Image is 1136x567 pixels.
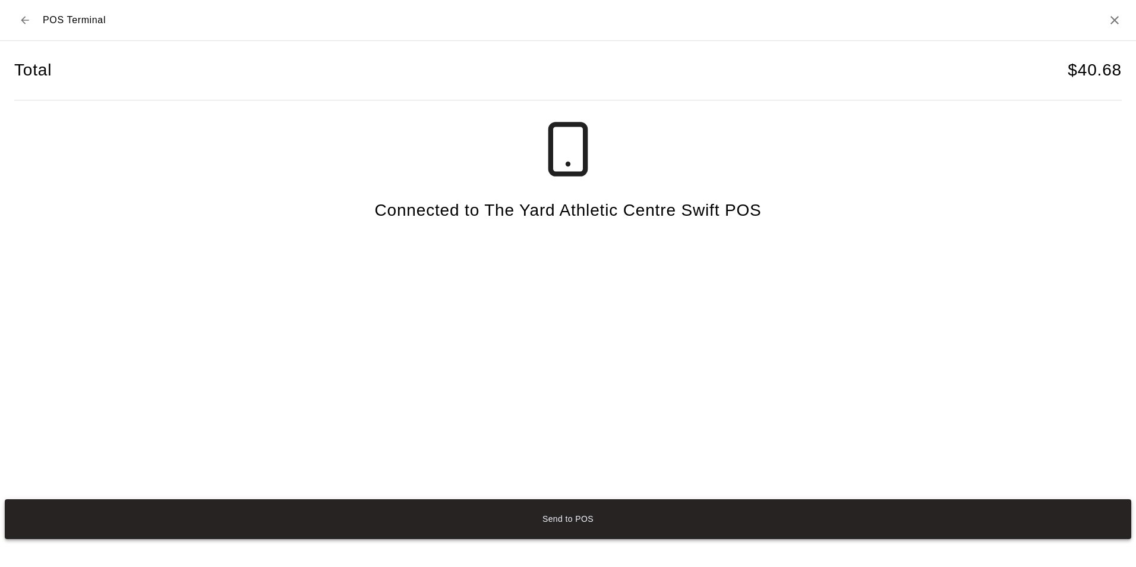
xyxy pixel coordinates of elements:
[1068,60,1122,81] h4: $ 40.68
[14,10,36,31] button: Back to checkout
[14,10,106,31] div: POS Terminal
[5,499,1131,539] button: Send to POS
[1107,13,1122,27] button: Close
[374,200,761,221] h4: Connected to The Yard Athletic Centre Swift POS
[14,60,52,81] h4: Total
